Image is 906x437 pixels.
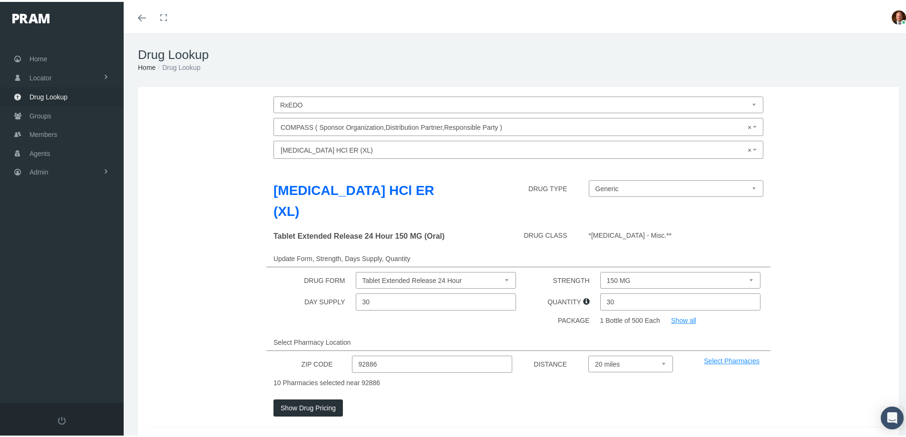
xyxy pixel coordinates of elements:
[12,12,49,21] img: PRAM_20_x_78.png
[273,376,763,386] p: 10 Pharmacies selected near 92886
[273,332,358,349] label: Select Pharmacy Location
[748,142,755,155] span: ×
[29,67,52,85] span: Locator
[281,142,750,155] span: buPROPion HCl ER (XL)
[704,355,760,363] a: Select Pharmacies
[304,270,352,287] label: DRUG FORM
[302,354,340,370] label: ZIP CODE
[881,405,904,427] div: Open Intercom Messenger
[273,248,418,265] label: Update Form, Strength, Days Supply, Quantity
[281,119,750,132] span: COMPASS ( Sponsor Organization,Distribution Partner,Responsible Party )
[524,228,574,242] label: DRUG CLASS
[589,228,672,239] label: *[MEDICAL_DATA] - Misc.**
[273,116,763,134] span: COMPASS ( Sponsor Organization,Distribution Partner,Responsible Party )
[558,313,597,327] label: PACKAGE
[534,354,574,370] label: DISTANCE
[29,48,47,66] span: Home
[138,62,156,69] a: Home
[748,119,755,132] span: ×
[29,143,50,161] span: Agents
[273,139,763,157] span: buPROPion HCl ER (XL)
[553,270,597,287] label: STRENGTH
[156,60,200,71] li: Drug Lookup
[273,398,343,415] button: Show Drug Pricing
[600,313,660,324] label: 1 Bottle of 500 Each
[138,46,899,60] h1: Drug Lookup
[29,124,57,142] span: Members
[892,9,906,23] img: S_Profile_Picture_693.jpg
[273,228,445,240] label: Tablet Extended Release 24 Hour 150 MG (Oral)
[304,291,352,308] label: DAY SUPPLY
[547,291,596,308] label: QUANTITY
[29,86,68,104] span: Drug Lookup
[671,315,696,322] a: Show all
[29,105,51,123] span: Groups
[29,161,49,179] span: Admin
[273,178,448,220] label: [MEDICAL_DATA] HCl ER (XL)
[352,354,513,371] input: Zip Code
[528,178,574,195] label: DRUG TYPE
